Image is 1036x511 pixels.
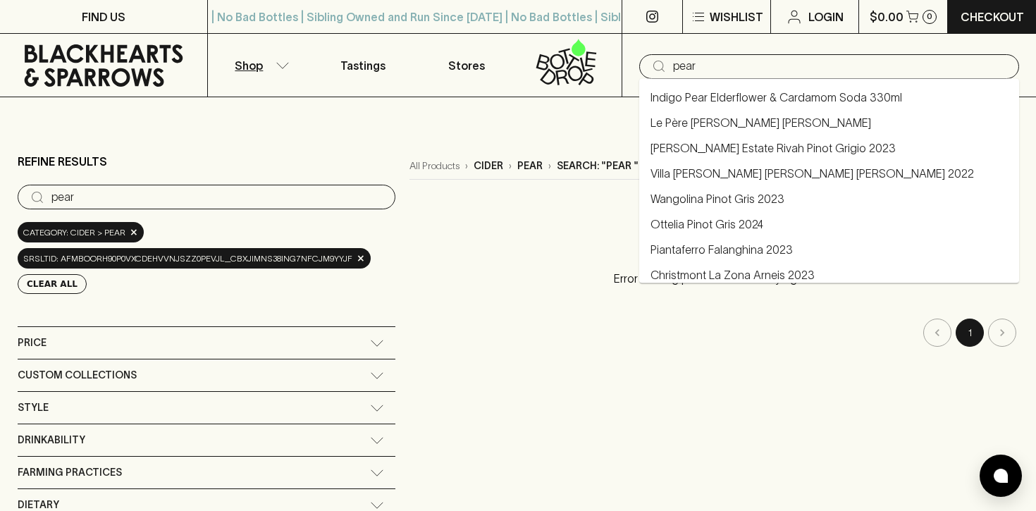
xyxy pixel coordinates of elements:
[650,114,871,131] a: Le Père [PERSON_NAME] [PERSON_NAME]
[956,319,984,347] button: page 1
[23,252,352,266] span: srsltid: AfmBOorh90p0VxcDEhVVNJSZz0pevJL_cBXjiMnS38ing7NFCjM9YyJf
[517,159,543,173] p: pear
[208,34,312,97] button: Shop
[710,8,763,25] p: Wishlist
[23,226,125,240] span: Category: cider > pear
[130,225,138,240] span: ×
[557,159,639,173] p: Search: "pear "
[18,392,395,424] div: Style
[18,334,47,352] span: Price
[870,8,904,25] p: $0.00
[474,159,503,173] p: cider
[18,424,395,456] div: Drinkability
[235,57,263,74] p: Shop
[673,55,1008,78] input: Try "Pinot noir"
[51,186,384,209] input: Try “Pinot noir”
[465,159,468,173] p: ›
[18,359,395,391] div: Custom Collections
[409,319,1018,347] nav: pagination navigation
[509,159,512,173] p: ›
[18,399,49,417] span: Style
[927,13,932,20] p: 0
[18,274,87,294] button: Clear All
[357,251,365,266] span: ×
[415,34,519,97] a: Stores
[340,57,386,74] p: Tastings
[808,8,844,25] p: Login
[18,153,107,170] p: Refine Results
[18,327,395,359] div: Price
[650,140,896,156] a: [PERSON_NAME] Estate Rivah Pinot Grigio 2023
[994,469,1008,483] img: bubble-icon
[18,464,122,481] span: Farming Practices
[650,241,793,258] a: Piantaferro Falanghina 2023
[650,266,815,283] a: Christmont La Zona Arneis 2023
[82,8,125,25] p: FIND US
[409,159,460,173] a: All Products
[448,57,485,74] p: Stores
[650,216,763,233] a: Ottelia Pinot Gris 2024
[18,367,137,384] span: Custom Collections
[18,431,85,449] span: Drinkability
[548,159,551,173] p: ›
[409,256,1018,301] p: Error loading products. Please try again.
[650,89,902,106] a: Indigo Pear Elderflower & Cardamom Soda 330ml
[650,190,784,207] a: Wangolina Pinot Gris 2023
[312,34,415,97] a: Tastings
[18,457,395,488] div: Farming Practices
[650,165,974,182] a: Villa [PERSON_NAME] [PERSON_NAME] [PERSON_NAME] 2022
[961,8,1024,25] p: Checkout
